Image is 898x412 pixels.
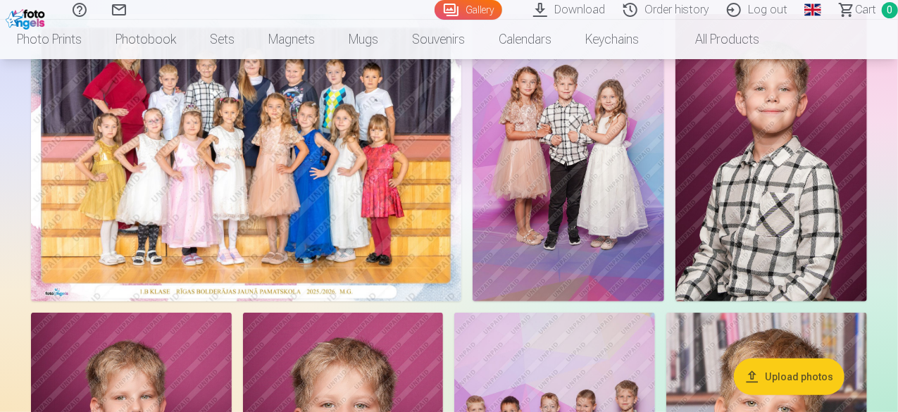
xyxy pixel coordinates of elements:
[568,20,656,59] a: Keychains
[656,20,776,59] a: All products
[251,20,332,59] a: Magnets
[6,6,49,30] img: /fa1
[395,20,482,59] a: Souvenirs
[482,20,568,59] a: Calendars
[99,20,193,59] a: Photobook
[855,1,876,18] span: Сart
[882,2,898,18] span: 0
[193,20,251,59] a: Sets
[734,358,844,395] button: Upload photos
[332,20,395,59] a: Mugs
